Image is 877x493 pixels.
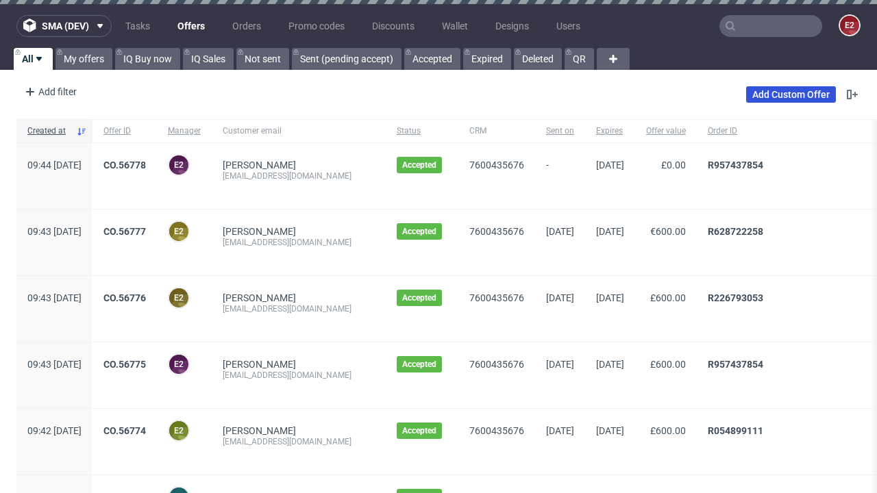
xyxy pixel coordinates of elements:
[708,226,763,237] a: R628722258
[223,170,375,181] div: [EMAIL_ADDRESS][DOMAIN_NAME]
[169,421,188,440] figcaption: e2
[14,48,53,70] a: All
[546,125,574,137] span: Sent on
[402,292,436,303] span: Accepted
[103,160,146,170] a: CO.56778
[117,15,158,37] a: Tasks
[596,359,624,370] span: [DATE]
[469,160,524,170] a: 7600435676
[103,125,146,137] span: Offer ID
[596,160,624,170] span: [DATE]
[103,226,146,237] a: CO.56777
[169,15,213,37] a: Offers
[469,425,524,436] a: 7600435676
[514,48,562,70] a: Deleted
[103,359,146,370] a: CO.56775
[546,359,574,370] span: [DATE]
[650,359,686,370] span: £600.00
[708,125,854,137] span: Order ID
[223,359,296,370] a: [PERSON_NAME]
[469,359,524,370] a: 7600435676
[708,359,763,370] a: R957437854
[223,292,296,303] a: [PERSON_NAME]
[224,15,269,37] a: Orders
[596,125,624,137] span: Expires
[223,226,296,237] a: [PERSON_NAME]
[546,425,574,436] span: [DATE]
[565,48,594,70] a: QR
[103,292,146,303] a: CO.56776
[223,303,375,314] div: [EMAIL_ADDRESS][DOMAIN_NAME]
[596,226,624,237] span: [DATE]
[223,370,375,381] div: [EMAIL_ADDRESS][DOMAIN_NAME]
[487,15,537,37] a: Designs
[55,48,112,70] a: My offers
[19,81,79,103] div: Add filter
[708,292,763,303] a: R226793053
[469,292,524,303] a: 7600435676
[708,160,763,170] a: R957437854
[27,292,82,303] span: 09:43 [DATE]
[546,226,574,237] span: [DATE]
[546,160,574,192] span: -
[115,48,180,70] a: IQ Buy now
[223,436,375,447] div: [EMAIL_ADDRESS][DOMAIN_NAME]
[103,425,146,436] a: CO.56774
[27,425,82,436] span: 09:42 [DATE]
[183,48,234,70] a: IQ Sales
[223,425,296,436] a: [PERSON_NAME]
[168,125,201,137] span: Manager
[650,292,686,303] span: £600.00
[404,48,460,70] a: Accepted
[840,16,859,35] figcaption: e2
[596,292,624,303] span: [DATE]
[27,359,82,370] span: 09:43 [DATE]
[292,48,402,70] a: Sent (pending accept)
[746,86,836,103] a: Add Custom Offer
[16,15,112,37] button: sma (dev)
[27,160,82,170] span: 09:44 [DATE]
[27,226,82,237] span: 09:43 [DATE]
[169,288,188,307] figcaption: e2
[596,425,624,436] span: [DATE]
[548,15,589,37] a: Users
[434,15,476,37] a: Wallet
[27,125,71,137] span: Created at
[42,21,89,31] span: sma (dev)
[223,160,296,170] a: [PERSON_NAME]
[402,359,436,370] span: Accepted
[469,125,524,137] span: CRM
[364,15,423,37] a: Discounts
[650,226,686,237] span: €600.00
[402,425,436,436] span: Accepted
[708,425,763,436] a: R054899111
[661,160,686,170] span: £0.00
[236,48,289,70] a: Not sent
[463,48,511,70] a: Expired
[223,125,375,137] span: Customer email
[650,425,686,436] span: £600.00
[646,125,686,137] span: Offer value
[280,15,353,37] a: Promo codes
[397,125,447,137] span: Status
[402,226,436,237] span: Accepted
[169,155,188,175] figcaption: e2
[469,226,524,237] a: 7600435676
[402,160,436,170] span: Accepted
[223,237,375,248] div: [EMAIL_ADDRESS][DOMAIN_NAME]
[169,355,188,374] figcaption: e2
[169,222,188,241] figcaption: e2
[546,292,574,303] span: [DATE]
